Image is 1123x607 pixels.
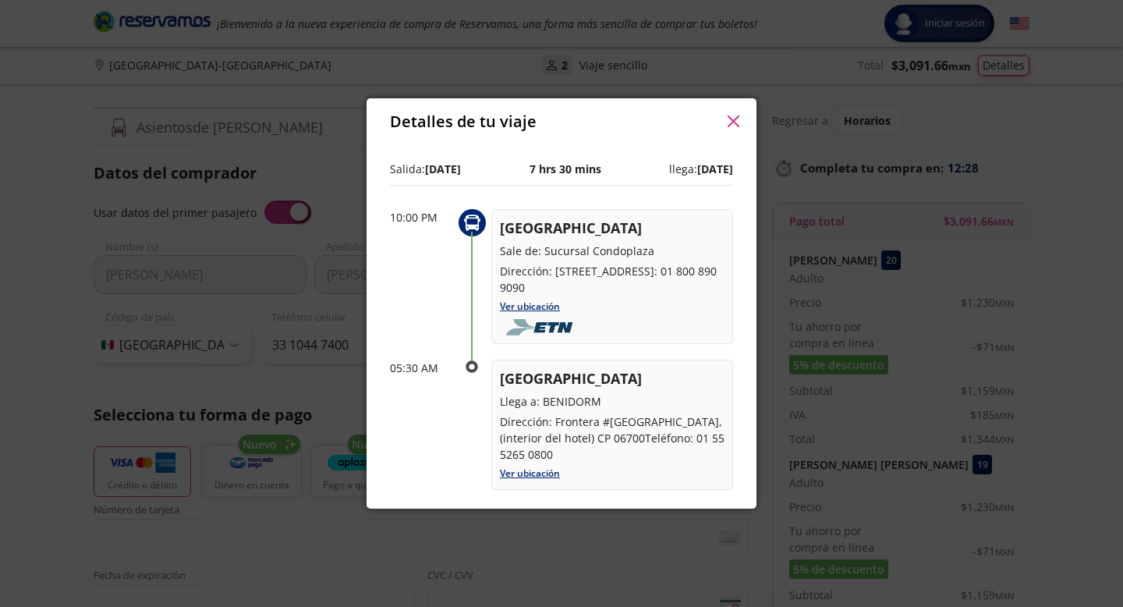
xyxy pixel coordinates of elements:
[500,414,724,463] p: Dirección: Frontera #[GEOGRAPHIC_DATA], (interior del hotel) CP 06700Teléfono: 01 55 5265 0800
[390,161,461,177] p: Salida:
[425,162,461,176] b: [DATE]
[390,110,537,133] p: Detalles de tu viaje
[530,161,601,177] p: 7 hrs 30 mins
[500,368,724,389] p: [GEOGRAPHIC_DATA]
[500,467,560,480] a: Ver ubicación
[669,161,733,177] p: llega:
[697,162,733,176] b: [DATE]
[500,218,724,239] p: [GEOGRAPHIC_DATA]
[390,209,452,225] p: 10:00 PM
[1033,516,1107,591] iframe: Messagebird Livechat Widget
[500,243,724,259] p: Sale de: Sucursal Condoplaza
[500,393,724,410] p: Llega a: BENIDORM
[500,319,583,336] img: foobar2.png
[390,360,452,376] p: 05:30 AM
[500,263,724,296] p: Dirección: [STREET_ADDRESS]: 01 800 890 9090
[500,300,560,313] a: Ver ubicación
